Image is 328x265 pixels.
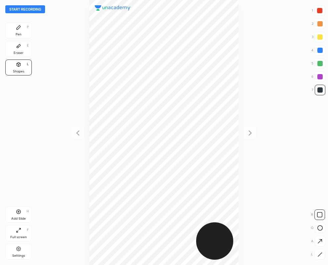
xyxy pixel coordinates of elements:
div: 3 [312,32,325,42]
div: 1 [312,5,325,16]
div: 5 [311,58,325,69]
button: Start recording [5,5,45,13]
div: Add Slide [11,217,26,220]
div: 4 [311,45,325,56]
div: R [311,209,325,220]
div: A [311,236,325,246]
div: O [311,223,325,233]
div: Shapes [13,70,24,73]
div: Settings [12,254,25,257]
img: logo.38c385cc.svg [95,5,131,11]
div: H [27,210,29,213]
div: L [27,63,29,66]
div: 2 [312,19,325,29]
div: L [311,249,325,260]
div: E [27,44,29,47]
div: Eraser [14,51,24,55]
div: F [27,228,29,232]
div: P [27,25,29,29]
div: 7 [312,85,325,95]
div: Full screen [10,236,27,239]
div: Pen [16,33,22,36]
div: 6 [311,71,325,82]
